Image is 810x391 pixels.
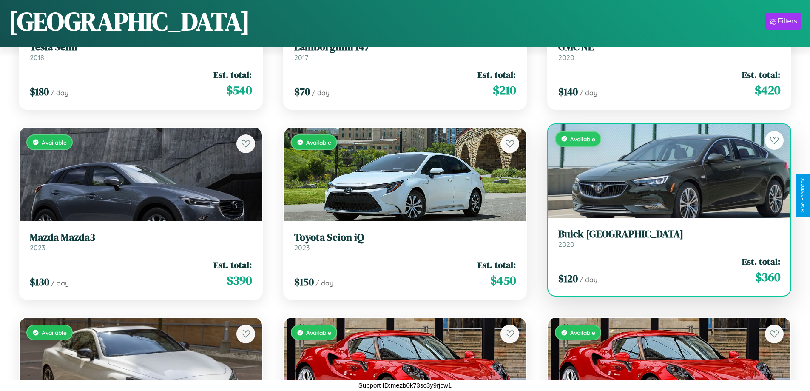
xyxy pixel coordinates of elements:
span: $ 390 [227,272,252,289]
a: Mazda Mazda32023 [30,231,252,252]
span: $ 420 [755,82,780,99]
span: $ 140 [558,85,578,99]
span: / day [312,88,330,97]
span: $ 210 [493,82,516,99]
span: 2020 [558,240,574,248]
span: / day [51,279,69,287]
a: Lamborghini 1472017 [294,41,516,62]
h3: Mazda Mazda3 [30,231,252,244]
button: Filters [765,13,801,30]
a: Buick [GEOGRAPHIC_DATA]2020 [558,228,780,249]
span: Est. total: [742,68,780,81]
span: 2017 [294,53,308,62]
span: 2023 [30,243,45,252]
span: Est. total: [213,259,252,271]
span: $ 130 [30,275,49,289]
span: 2023 [294,243,310,252]
h3: Lamborghini 147 [294,41,516,53]
span: $ 150 [294,275,314,289]
p: Support ID: mezb0k73sc3y9rjcw1 [358,380,452,391]
span: / day [580,88,597,97]
span: Est. total: [477,68,516,81]
a: Toyota Scion iQ2023 [294,231,516,252]
span: Est. total: [477,259,516,271]
span: $ 70 [294,85,310,99]
span: Available [42,329,67,336]
h3: Toyota Scion iQ [294,231,516,244]
span: Est. total: [742,255,780,268]
span: 2018 [30,53,44,62]
span: / day [580,275,597,284]
a: Tesla Semi2018 [30,41,252,62]
h3: Tesla Semi [30,41,252,53]
div: Give Feedback [800,178,806,213]
a: GMC NE2020 [558,41,780,62]
h3: GMC NE [558,41,780,53]
span: 2020 [558,53,574,62]
span: Est. total: [213,68,252,81]
span: Available [306,139,331,146]
span: $ 540 [226,82,252,99]
span: $ 450 [490,272,516,289]
span: Available [570,329,595,336]
span: $ 120 [558,271,578,285]
span: / day [51,88,68,97]
span: Available [570,135,595,143]
h3: Buick [GEOGRAPHIC_DATA] [558,228,780,240]
span: / day [315,279,333,287]
span: Available [42,139,67,146]
h1: [GEOGRAPHIC_DATA] [9,4,250,39]
span: $ 360 [755,268,780,285]
div: Filters [778,17,797,26]
span: Available [306,329,331,336]
span: $ 180 [30,85,49,99]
